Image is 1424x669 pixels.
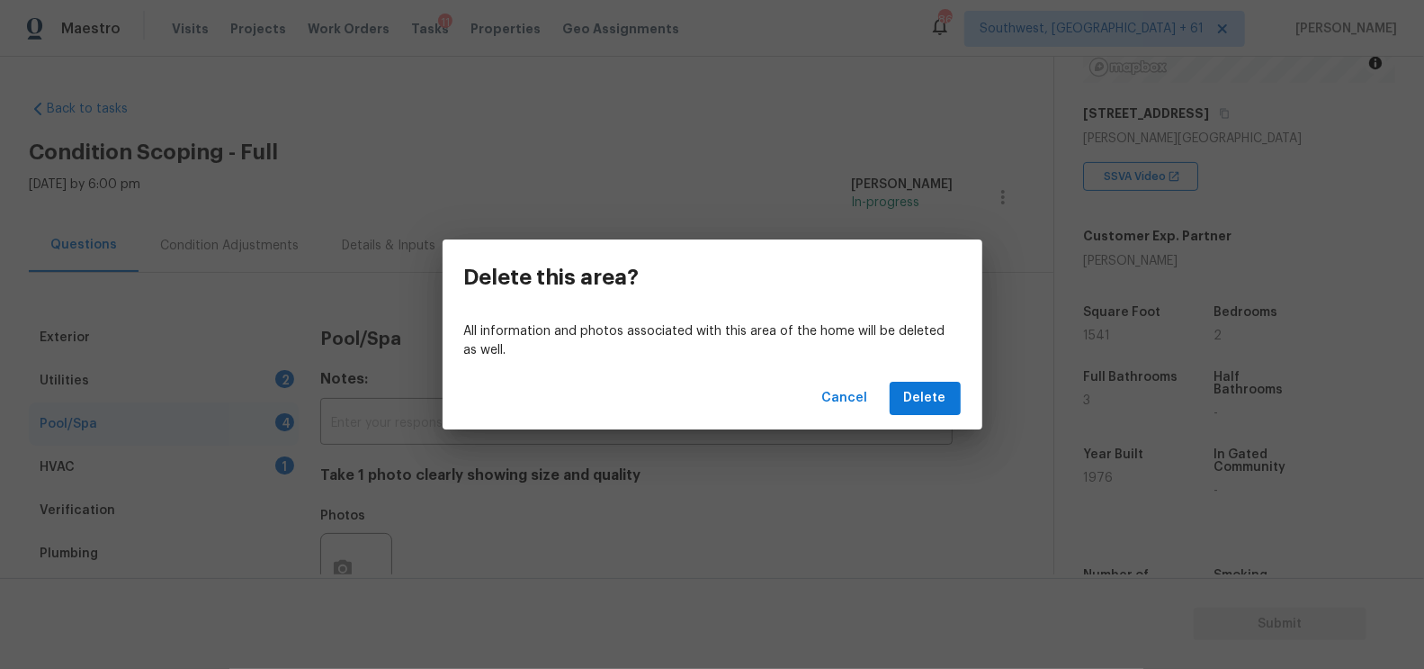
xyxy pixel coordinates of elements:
[890,382,961,415] button: Delete
[822,387,868,410] span: Cancel
[904,387,946,410] span: Delete
[464,322,961,360] p: All information and photos associated with this area of the home will be deleted as well.
[815,382,875,415] button: Cancel
[464,265,640,290] h3: Delete this area?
